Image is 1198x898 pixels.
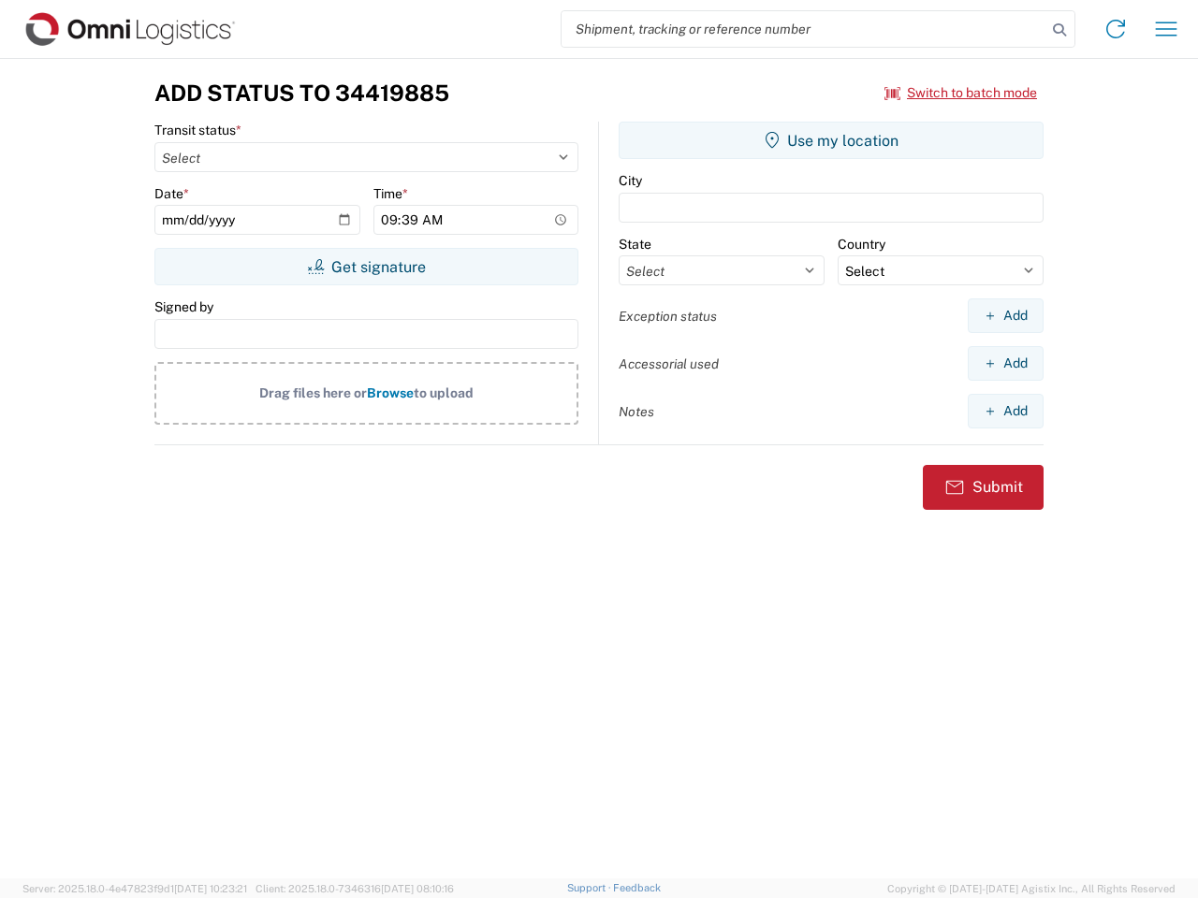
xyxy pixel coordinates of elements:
[373,185,408,202] label: Time
[154,80,449,107] h3: Add Status to 34419885
[256,883,454,894] span: Client: 2025.18.0-7346316
[619,308,717,325] label: Exception status
[923,465,1044,510] button: Submit
[174,883,247,894] span: [DATE] 10:23:21
[367,385,414,400] span: Browse
[562,11,1046,47] input: Shipment, tracking or reference number
[414,385,474,400] span: to upload
[884,78,1037,109] button: Switch to batch mode
[567,882,614,893] a: Support
[154,298,213,315] label: Signed by
[619,236,651,253] label: State
[968,346,1044,381] button: Add
[619,355,719,372] label: Accessorial used
[154,248,578,285] button: Get signature
[619,122,1044,159] button: Use my location
[613,882,661,893] a: Feedback
[154,185,189,202] label: Date
[968,394,1044,428] button: Add
[154,122,241,138] label: Transit status
[259,385,367,400] span: Drag files here or
[968,298,1044,333] button: Add
[887,880,1176,897] span: Copyright © [DATE]-[DATE] Agistix Inc., All Rights Reserved
[619,172,642,189] label: City
[381,883,454,894] span: [DATE] 08:10:16
[619,403,654,420] label: Notes
[22,883,247,894] span: Server: 2025.18.0-4e47823f9d1
[838,236,885,253] label: Country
